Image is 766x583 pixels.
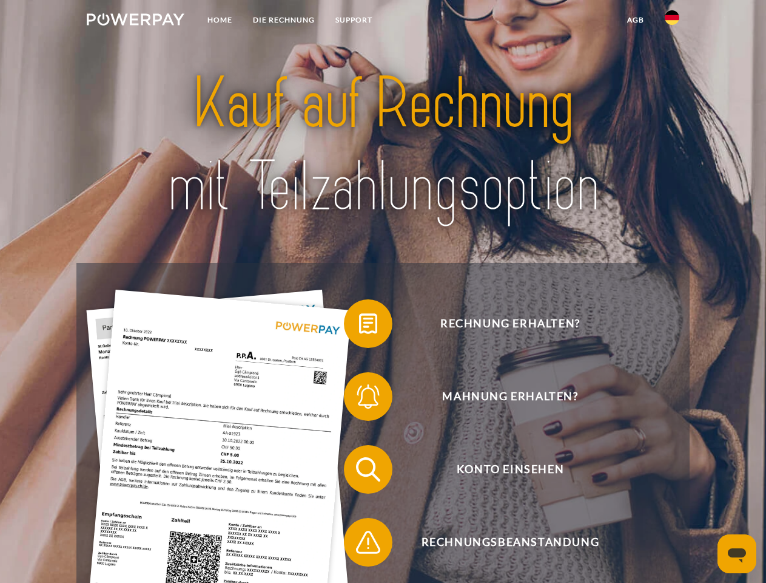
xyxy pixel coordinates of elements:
a: agb [617,9,654,31]
button: Konto einsehen [344,445,659,494]
button: Mahnung erhalten? [344,372,659,421]
iframe: Schaltfläche zum Öffnen des Messaging-Fensters [717,534,756,573]
span: Rechnung erhalten? [361,299,659,348]
span: Rechnungsbeanstandung [361,518,659,567]
img: title-powerpay_de.svg [116,58,650,233]
a: SUPPORT [325,9,383,31]
span: Konto einsehen [361,445,659,494]
a: Home [197,9,243,31]
button: Rechnungsbeanstandung [344,518,659,567]
a: DIE RECHNUNG [243,9,325,31]
img: qb_bill.svg [353,309,383,339]
img: de [665,10,679,25]
img: qb_warning.svg [353,527,383,557]
img: logo-powerpay-white.svg [87,13,184,26]
img: qb_search.svg [353,454,383,485]
img: qb_bell.svg [353,381,383,412]
button: Rechnung erhalten? [344,299,659,348]
span: Mahnung erhalten? [361,372,659,421]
